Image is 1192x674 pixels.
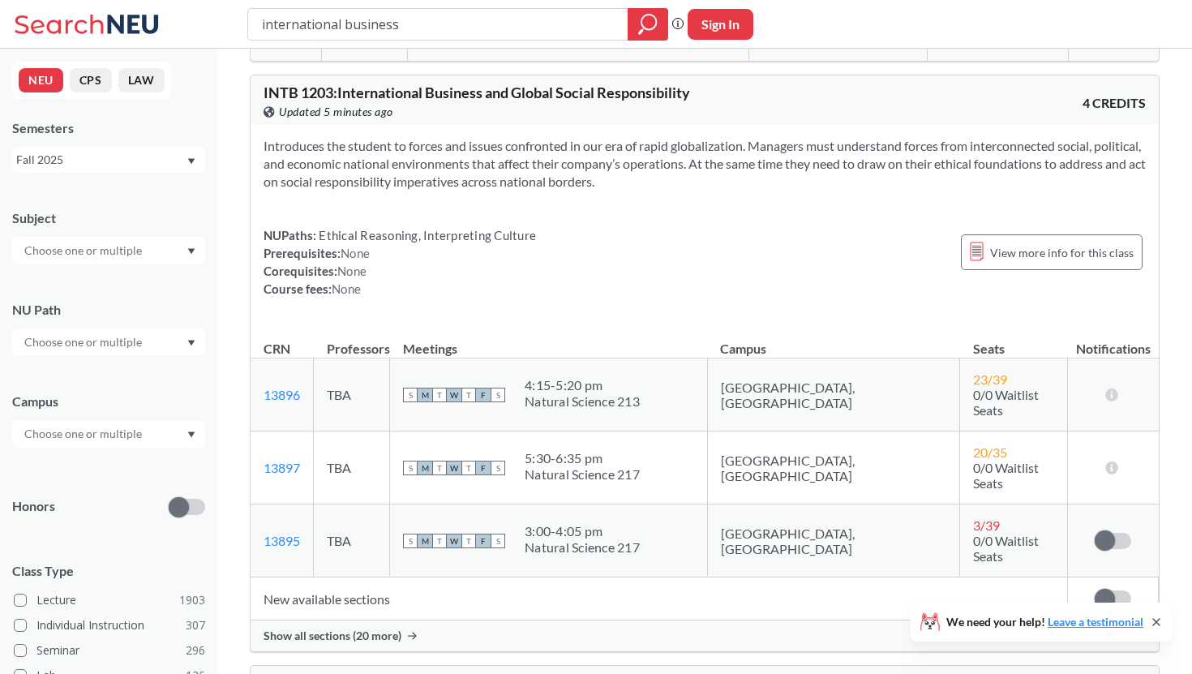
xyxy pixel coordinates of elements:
div: Campus [12,393,205,410]
span: None [341,246,370,260]
span: T [461,388,476,402]
div: Dropdown arrow [12,420,205,448]
td: TBA [314,431,390,504]
span: S [491,388,505,402]
svg: Dropdown arrow [187,158,195,165]
th: Professors [314,324,390,358]
input: Choose one or multiple [16,424,152,444]
span: M [418,461,432,475]
svg: Dropdown arrow [187,248,195,255]
div: Subject [12,209,205,227]
div: Semesters [12,119,205,137]
span: S [403,534,418,548]
label: Individual Instruction [14,615,205,636]
a: Leave a testimonial [1048,615,1143,629]
th: Meetings [390,324,708,358]
span: 23 / 39 [973,371,1007,387]
span: INTB 1203 : International Business and Global Social Responsibility [264,84,690,101]
button: CPS [70,68,112,92]
span: S [491,534,505,548]
span: S [491,461,505,475]
span: M [418,388,432,402]
td: TBA [314,358,390,431]
a: 13896 [264,387,300,402]
div: Show all sections (20 more) [251,620,1159,651]
span: Class Type [12,562,205,580]
span: 0/0 Waitlist Seats [973,387,1039,418]
span: 1903 [179,591,205,609]
span: M [418,534,432,548]
span: 0/0 Waitlist Seats [973,533,1039,564]
span: T [461,461,476,475]
span: None [337,264,367,278]
label: Seminar [14,640,205,661]
section: Introduces the student to forces and issues confronted in our era of rapid globalization. Manager... [264,137,1146,191]
div: Fall 2025 [16,151,186,169]
span: 4 CREDITS [1083,94,1146,112]
span: S [403,388,418,402]
div: magnifying glass [628,8,668,41]
td: [GEOGRAPHIC_DATA], [GEOGRAPHIC_DATA] [707,504,959,577]
span: Updated 5 minutes ago [279,103,393,121]
span: S [403,461,418,475]
input: Class, professor, course number, "phrase" [260,11,616,38]
span: 0/0 Waitlist Seats [973,460,1039,491]
span: Ethical Reasoning, Interpreting Culture [316,228,536,243]
p: Honors [12,497,55,516]
span: T [461,534,476,548]
button: NEU [19,68,63,92]
span: F [476,388,491,402]
td: TBA [314,504,390,577]
div: NUPaths: Prerequisites: Corequisites: Course fees: [264,226,536,298]
label: Lecture [14,590,205,611]
button: LAW [118,68,165,92]
div: 5:30 - 6:35 pm [525,450,640,466]
th: Campus [707,324,959,358]
span: F [476,534,491,548]
td: [GEOGRAPHIC_DATA], [GEOGRAPHIC_DATA] [707,431,959,504]
div: NU Path [12,301,205,319]
svg: Dropdown arrow [187,340,195,346]
svg: magnifying glass [638,13,658,36]
span: T [432,461,447,475]
span: T [432,388,447,402]
span: T [432,534,447,548]
div: Natural Science 217 [525,466,640,483]
div: Natural Science 213 [525,393,640,410]
div: CRN [264,340,290,358]
input: Choose one or multiple [16,241,152,260]
button: Sign In [688,9,753,40]
span: Show all sections (20 more) [264,629,401,643]
td: New available sections [251,577,1068,620]
div: Natural Science 217 [525,539,640,556]
div: 4:15 - 5:20 pm [525,377,640,393]
td: [GEOGRAPHIC_DATA], [GEOGRAPHIC_DATA] [707,358,959,431]
span: 296 [186,642,205,659]
a: 13897 [264,460,300,475]
th: Seats [960,324,1068,358]
span: F [476,461,491,475]
span: We need your help! [946,616,1143,628]
div: Fall 2025Dropdown arrow [12,147,205,173]
div: Dropdown arrow [12,237,205,264]
div: Dropdown arrow [12,328,205,356]
span: 307 [186,616,205,634]
span: W [447,388,461,402]
th: Notifications [1068,324,1159,358]
span: 3 / 39 [973,517,1000,533]
a: 13895 [264,533,300,548]
span: None [332,281,361,296]
span: W [447,534,461,548]
span: 20 / 35 [973,444,1007,460]
span: W [447,461,461,475]
svg: Dropdown arrow [187,431,195,438]
input: Choose one or multiple [16,333,152,352]
span: View more info for this class [990,243,1134,263]
div: 3:00 - 4:05 pm [525,523,640,539]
